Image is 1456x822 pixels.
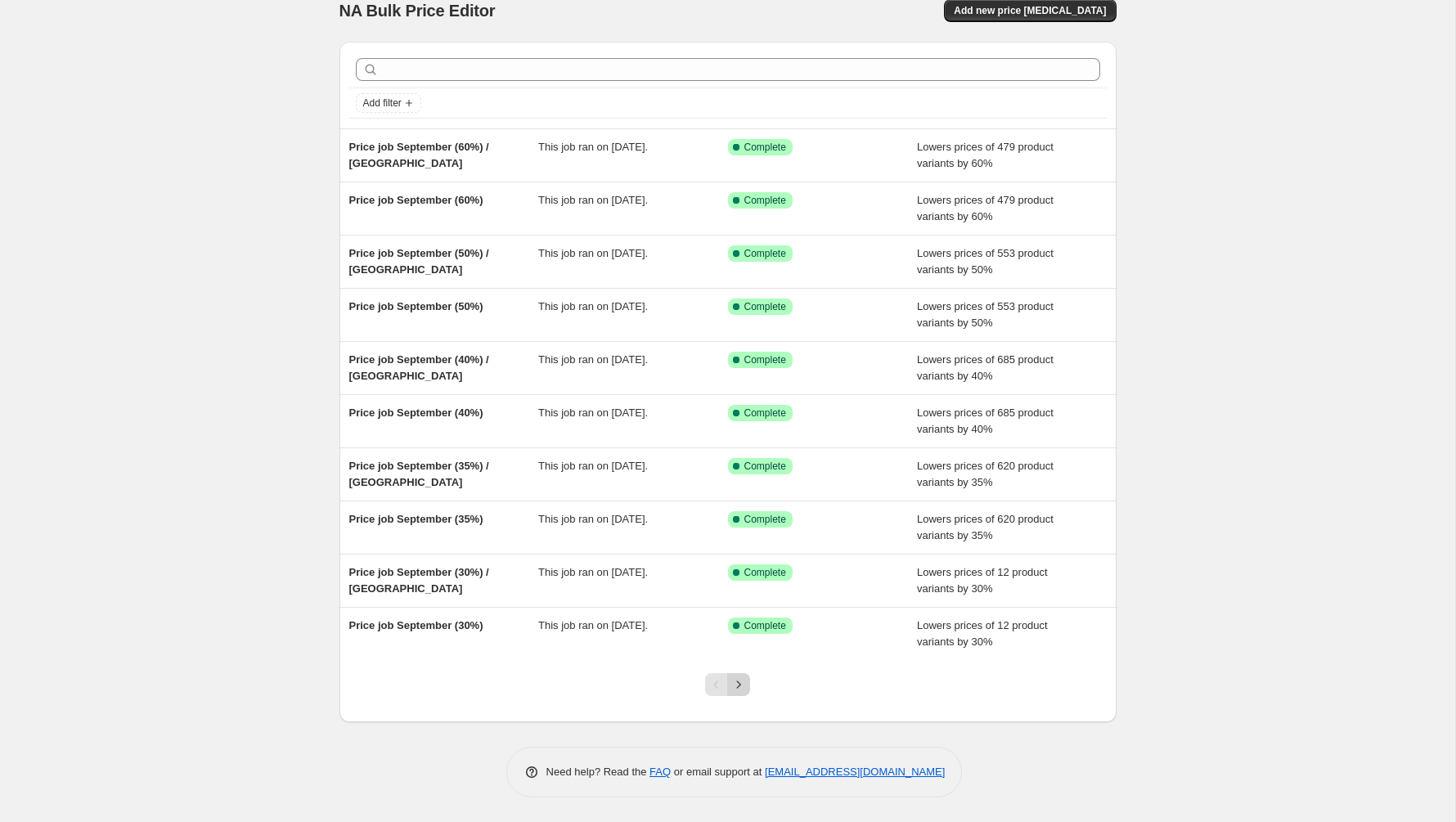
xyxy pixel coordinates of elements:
span: This job ran on [DATE]. [538,141,648,153]
a: FAQ [649,766,671,778]
button: Add filter [356,93,421,113]
span: Price job September (30%) [349,619,483,631]
span: Lowers prices of 685 product variants by 40% [917,407,1054,435]
span: This job ran on [DATE]. [538,247,648,259]
span: Lowers prices of 553 product variants by 50% [917,300,1054,329]
span: Price job September (35%) / [GEOGRAPHIC_DATA] [349,460,489,488]
span: Lowers prices of 620 product variants by 35% [917,460,1054,488]
span: This job ran on [DATE]. [538,460,648,472]
span: This job ran on [DATE]. [538,566,648,578]
span: This job ran on [DATE]. [538,194,648,206]
span: Price job September (50%) [349,300,483,312]
span: Lowers prices of 479 product variants by 60% [917,141,1054,169]
span: Lowers prices of 12 product variants by 30% [917,566,1048,595]
span: Complete [744,619,786,632]
span: Lowers prices of 479 product variants by 60% [917,194,1054,222]
span: Complete [744,460,786,473]
span: This job ran on [DATE]. [538,300,648,312]
span: Complete [744,300,786,313]
span: Complete [744,141,786,154]
span: This job ran on [DATE]. [538,513,648,525]
span: Complete [744,566,786,579]
span: Price job September (60%) / [GEOGRAPHIC_DATA] [349,141,489,169]
span: or email support at [671,766,765,778]
span: NA Bulk Price Editor [339,2,496,20]
span: Need help? Read the [546,766,650,778]
span: Lowers prices of 12 product variants by 30% [917,619,1048,648]
span: This job ran on [DATE]. [538,619,648,631]
span: Price job September (30%) / [GEOGRAPHIC_DATA] [349,566,489,595]
span: Complete [744,353,786,366]
span: Price job September (40%) [349,407,483,419]
span: Lowers prices of 553 product variants by 50% [917,247,1054,276]
span: Add filter [363,97,402,110]
span: Lowers prices of 620 product variants by 35% [917,513,1054,541]
span: Add new price [MEDICAL_DATA] [954,4,1106,17]
span: Price job September (60%) [349,194,483,206]
span: Price job September (50%) / [GEOGRAPHIC_DATA] [349,247,489,276]
span: Price job September (35%) [349,513,483,525]
span: Complete [744,194,786,207]
span: This job ran on [DATE]. [538,407,648,419]
span: Complete [744,407,786,420]
button: Next [727,673,750,696]
nav: Pagination [705,673,750,696]
span: Price job September (40%) / [GEOGRAPHIC_DATA] [349,353,489,382]
a: [EMAIL_ADDRESS][DOMAIN_NAME] [765,766,945,778]
span: Complete [744,513,786,526]
span: Lowers prices of 685 product variants by 40% [917,353,1054,382]
span: Complete [744,247,786,260]
span: This job ran on [DATE]. [538,353,648,366]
